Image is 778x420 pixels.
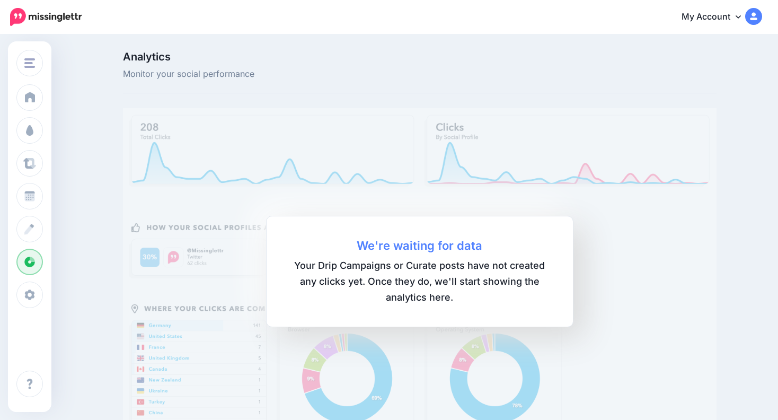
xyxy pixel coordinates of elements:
span: Analytics [123,51,310,62]
span: Your Drip Campaigns or Curate posts have not created any clicks yet. Once they do, we'll start sh... [288,258,552,305]
img: Missinglettr [10,8,82,26]
b: We're waiting for data [288,238,552,253]
img: menu.png [24,58,35,68]
span: Monitor your social performance [123,67,310,81]
a: My Account [671,4,762,30]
